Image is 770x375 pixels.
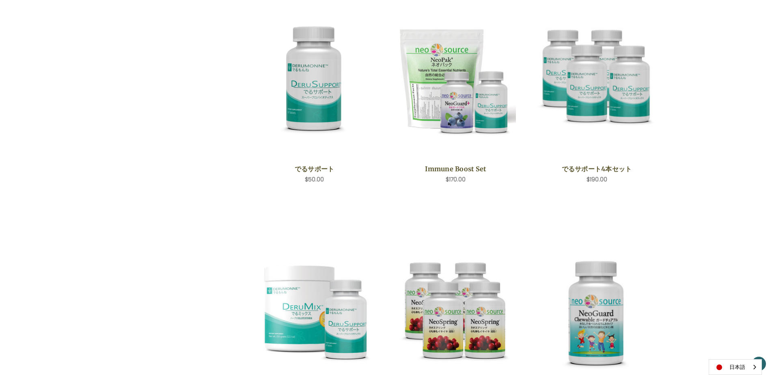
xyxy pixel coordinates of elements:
img: ネオスプリング - 4本セット [395,253,516,374]
a: Immune Boost Set [400,164,511,174]
img: ネオガードチュアブル [537,253,657,374]
span: $50.00 [305,175,324,183]
span: $190.00 [587,175,607,183]
img: <b>免疫力向上セット（1ヶ月分）</b> <br> セット内容：ネオパック、ネオガード、でるサポート [395,19,516,139]
img: 腸の健康セット [254,253,375,374]
a: でるサポート4本セット [541,164,653,174]
a: 日本語 [709,360,761,375]
div: Language [709,359,762,375]
a: でるサポート [259,164,370,174]
img: でるサポート4本セット [537,19,657,139]
span: $170.00 [446,175,466,183]
aside: Language selected: 日本語 [709,359,762,375]
img: でるサポート [254,19,375,139]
